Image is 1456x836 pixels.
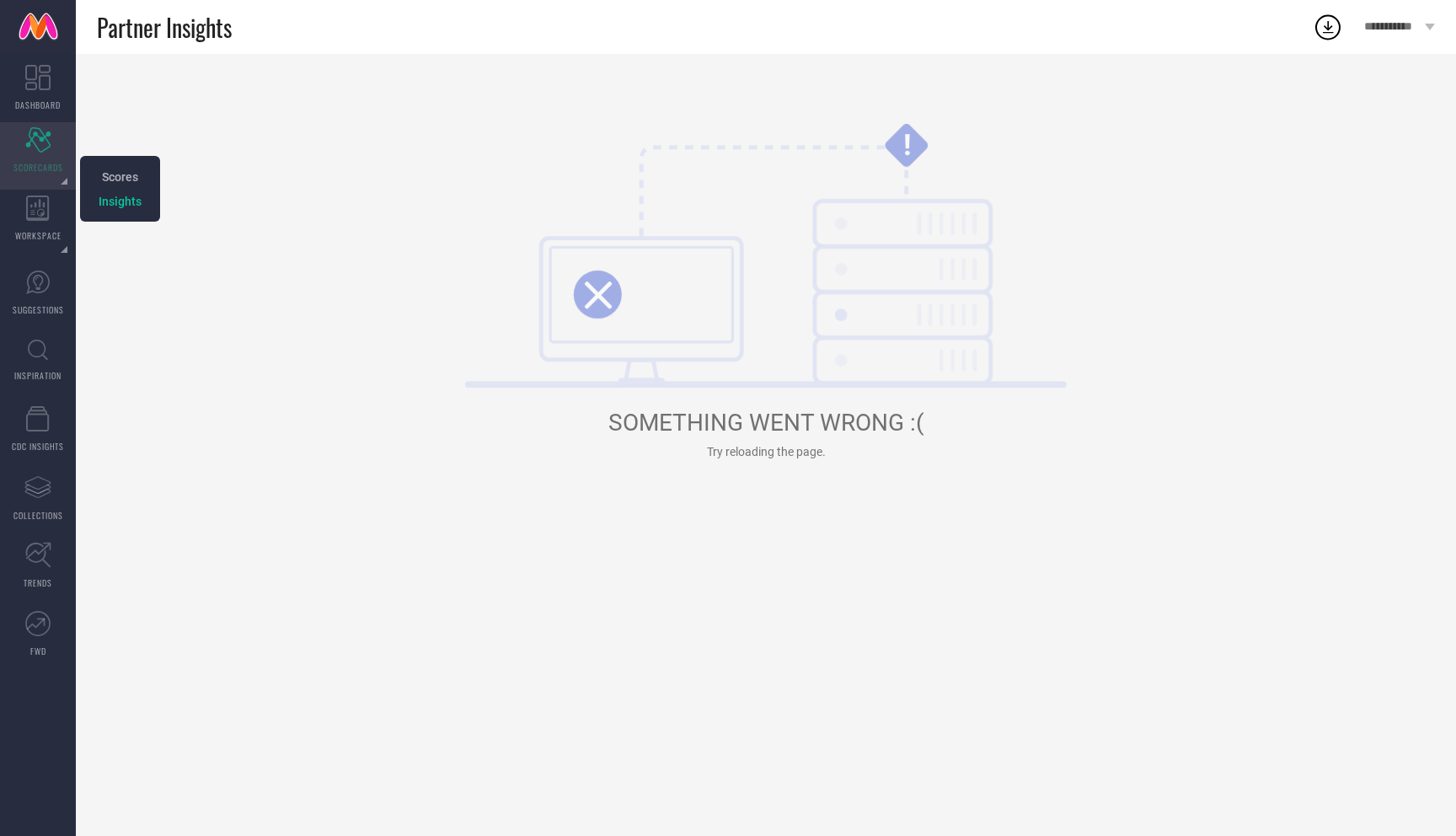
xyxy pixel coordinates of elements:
span: INSPIRATION [14,369,62,382]
a: Scores [102,169,138,185]
span: TRENDS [24,576,52,589]
tspan: ! [903,128,912,162]
span: WORKSPACE [15,229,62,242]
div: Open download list [1313,12,1343,42]
span: Partner Insights [97,10,232,45]
span: SOMETHING WENT WRONG :( [608,409,924,437]
span: DASHBOARD [15,99,61,111]
span: Insights [99,195,142,208]
span: Try reloading the page. [707,445,826,458]
a: Insights [99,193,142,209]
span: CDC INSIGHTS [12,440,64,453]
span: Scores [102,170,138,184]
span: FWD [30,645,46,657]
span: COLLECTIONS [13,509,63,522]
span: SUGGESTIONS [13,303,64,316]
span: SCORECARDS [13,161,63,174]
